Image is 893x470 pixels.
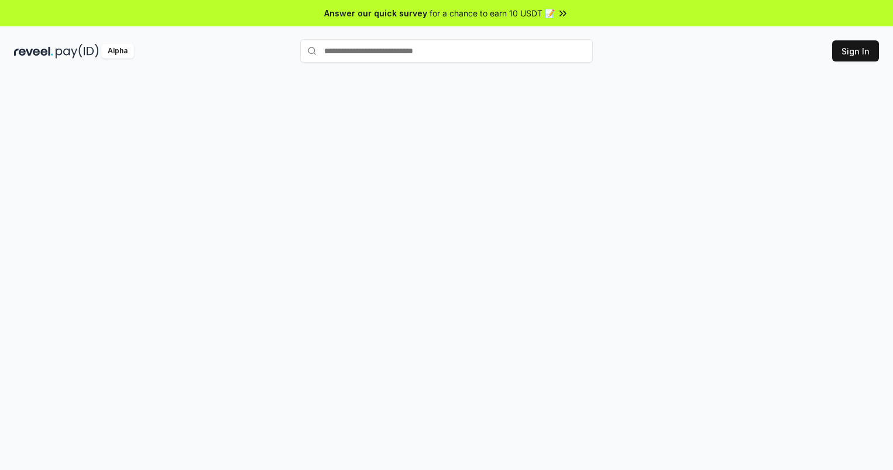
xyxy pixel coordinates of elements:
div: Alpha [101,44,134,59]
button: Sign In [832,40,879,61]
span: for a chance to earn 10 USDT 📝 [430,7,555,19]
img: reveel_dark [14,44,53,59]
span: Answer our quick survey [324,7,427,19]
img: pay_id [56,44,99,59]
